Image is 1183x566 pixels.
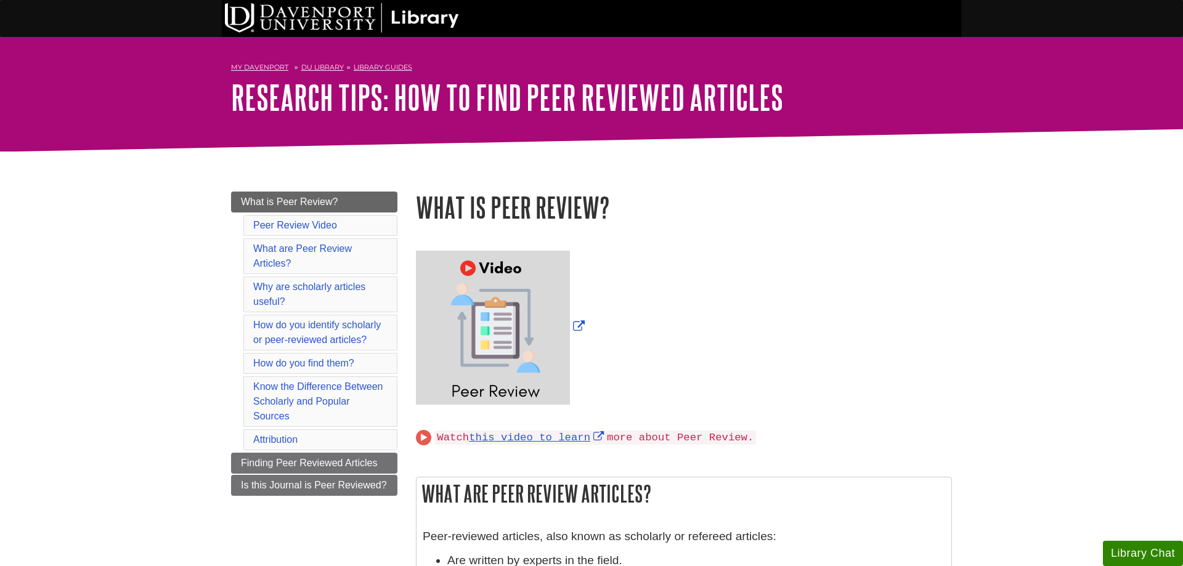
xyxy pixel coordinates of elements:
img: peer review video [416,251,570,405]
h1: What is Peer Review? [416,192,952,223]
a: My Davenport [231,62,288,73]
a: DU Library [301,63,344,71]
a: How do you identify scholarly or peer-reviewed articles? [253,320,381,345]
a: Is this Journal is Peer Reviewed? [231,475,397,496]
span: Is this Journal is Peer Reviewed? [241,480,387,490]
img: play button [416,430,431,445]
img: DU Library [225,3,459,33]
nav: breadcrumb [231,59,952,79]
code: Watch more about Peer Review. [434,431,756,445]
a: How do you find them? [253,358,354,368]
a: Finding Peer Reviewed Articles [231,453,397,474]
p: Peer-reviewed articles, also known as scholarly or refereed articles: [423,528,945,546]
a: Link opens in new window [416,320,588,333]
a: Know the Difference Between Scholarly and Popular Sources [253,381,383,421]
a: Research Tips: How to Find Peer Reviewed Articles [231,78,783,116]
a: Link opens in new window [469,432,607,443]
a: Attribution [253,434,298,445]
span: What is Peer Review? [241,196,338,207]
a: What are Peer Review Articles? [253,243,352,269]
div: Guide Page Menu [231,192,397,496]
button: Library Chat [1103,541,1183,566]
a: What is Peer Review? [231,192,397,212]
span: Finding Peer Reviewed Articles [241,458,377,468]
a: Why are scholarly articles useful? [253,281,365,307]
a: Library Guides [354,63,412,71]
h2: What are Peer Review Articles? [417,477,951,510]
a: Peer Review Video [253,220,337,230]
